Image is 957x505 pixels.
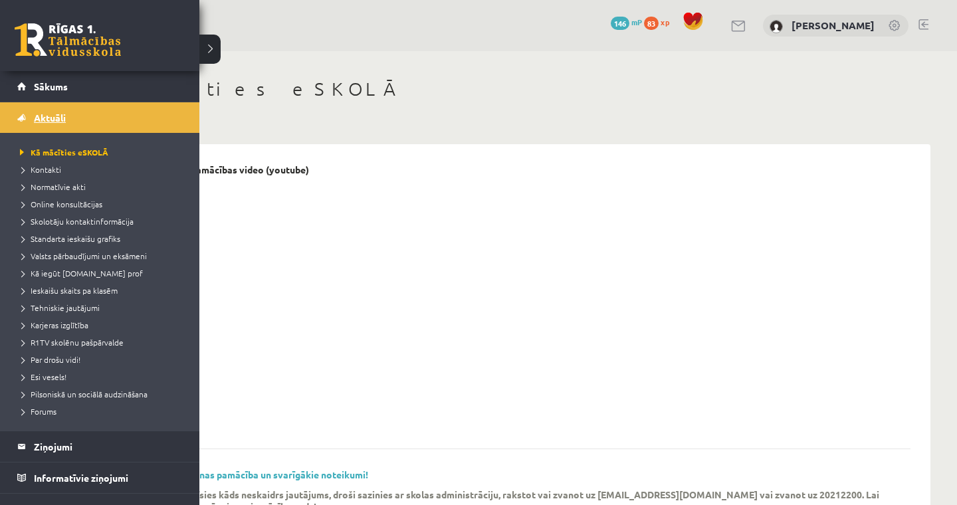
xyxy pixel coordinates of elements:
span: Par drošu vidi! [17,354,80,365]
a: Forums [17,405,186,417]
a: Kontakti [17,163,186,175]
legend: Ziņojumi [34,431,183,462]
a: Esi vesels! [17,371,186,383]
span: Normatīvie akti [17,181,86,192]
a: Par drošu vidi! [17,353,186,365]
span: Skolotāju kontaktinformācija [17,216,134,227]
span: R1TV skolēnu pašpārvalde [17,337,124,348]
a: Pilsoniskā un sociālā audzināšana [17,388,186,400]
span: Pilsoniskā un sociālā audzināšana [17,389,148,399]
span: mP [631,17,642,27]
legend: Informatīvie ziņojumi [34,462,183,493]
a: Kā iegūt [DOMAIN_NAME] prof [17,267,186,279]
a: [PERSON_NAME] [792,19,875,32]
p: eSKOLAS lietošanas pamācības video (youtube) [100,164,309,175]
span: Karjeras izglītība [17,320,88,330]
a: Ziņojumi [17,431,183,462]
span: Kontakti [17,164,61,175]
a: 146 mP [611,17,642,27]
span: Tehniskie jautājumi [17,302,100,313]
span: Kā mācīties eSKOLĀ [17,147,108,157]
span: Valsts pārbaudījumi un eksāmeni [17,251,147,261]
span: 146 [611,17,629,30]
a: Online konsultācijas [17,198,186,210]
a: 83 xp [644,17,676,27]
a: Aktuāli [17,102,183,133]
a: Skolotāju kontaktinformācija [17,215,186,227]
span: Esi vesels! [17,371,66,382]
a: Informatīvie ziņojumi [17,462,183,493]
h1: Kā mācīties eSKOLĀ [80,78,930,100]
span: 83 [644,17,659,30]
a: Tehniskie jautājumi [17,302,186,314]
a: Normatīvie akti [17,181,186,193]
span: Online konsultācijas [17,199,102,209]
span: Forums [17,406,56,417]
a: Ieskaišu skaits pa klasēm [17,284,186,296]
a: Kā mācīties eSKOLĀ [17,146,186,158]
a: Valsts pārbaudījumi un eksāmeni [17,250,186,262]
span: Kā iegūt [DOMAIN_NAME] prof [17,268,143,278]
a: Sākums [17,71,183,102]
a: R1TV eSKOLAS lietošanas pamācība un svarīgākie noteikumi! [100,468,368,480]
a: R1TV skolēnu pašpārvalde [17,336,186,348]
span: Sākums [34,80,68,92]
a: Standarta ieskaišu grafiks [17,233,186,245]
span: Standarta ieskaišu grafiks [17,233,120,244]
a: Karjeras izglītība [17,319,186,331]
span: xp [661,17,669,27]
a: Rīgas 1. Tālmācības vidusskola [15,23,121,56]
span: Aktuāli [34,112,66,124]
img: Gustavs Lapsa [770,20,783,33]
span: Ieskaišu skaits pa klasēm [17,285,118,296]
